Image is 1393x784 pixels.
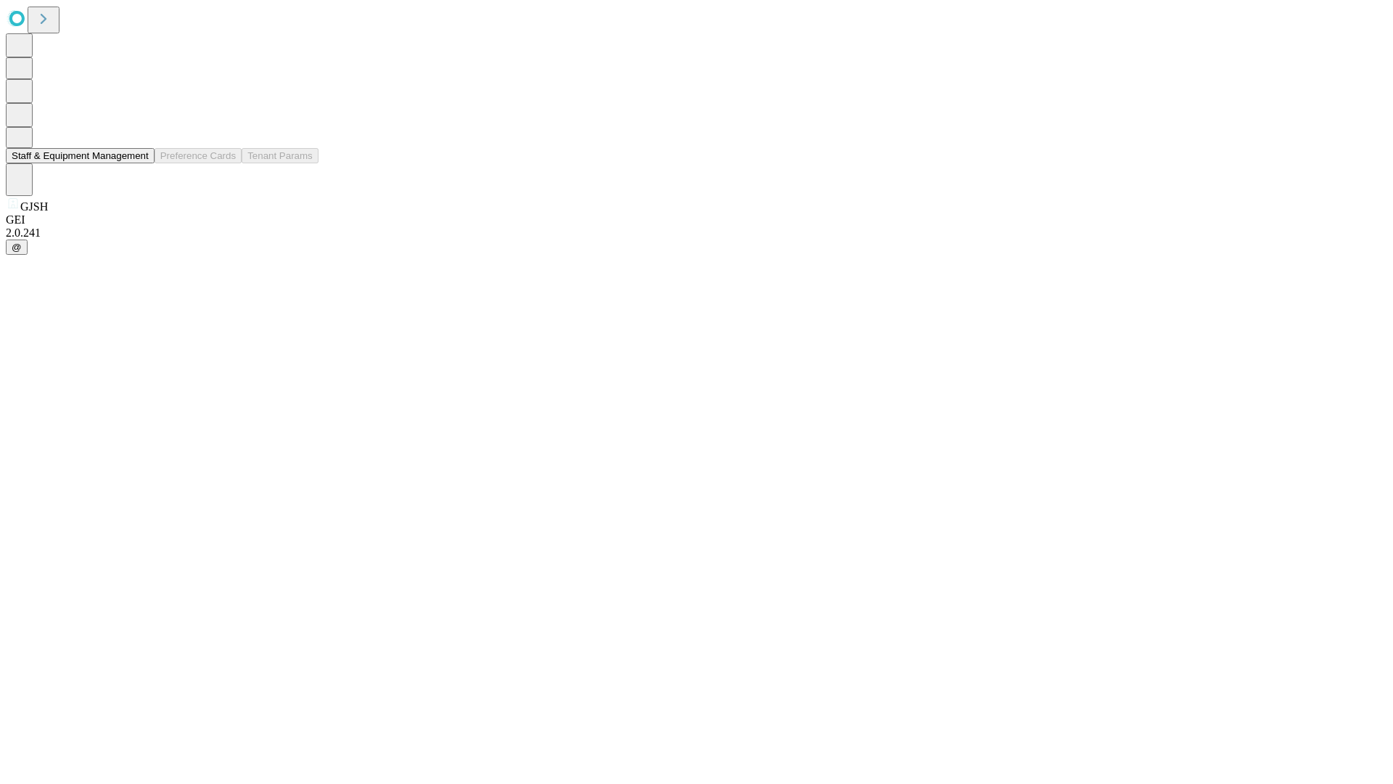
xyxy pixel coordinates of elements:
[6,213,1387,226] div: GEI
[12,242,22,253] span: @
[20,200,48,213] span: GJSH
[6,148,155,163] button: Staff & Equipment Management
[6,240,28,255] button: @
[242,148,319,163] button: Tenant Params
[6,226,1387,240] div: 2.0.241
[155,148,242,163] button: Preference Cards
